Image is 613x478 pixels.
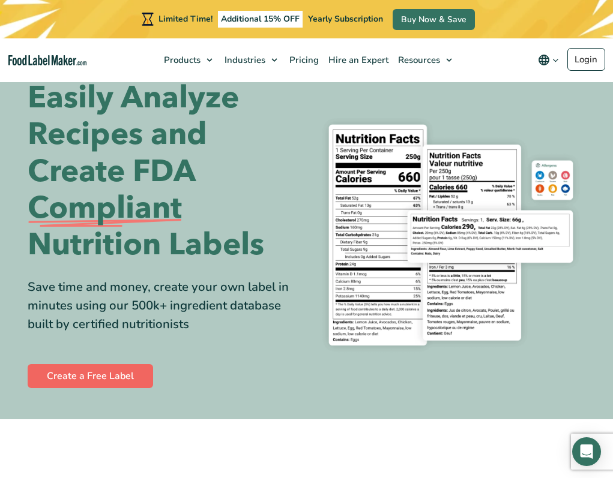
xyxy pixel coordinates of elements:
a: Industries [219,38,283,82]
a: Pricing [283,38,322,82]
span: Limited Time! [159,13,213,25]
a: Products [158,38,219,82]
span: Additional 15% OFF [218,11,303,28]
a: Hire an Expert [322,38,392,82]
a: Login [567,48,605,71]
span: Hire an Expert [325,54,390,66]
span: Industries [221,54,267,66]
span: Yearly Subscription [308,13,383,25]
div: Save time and money, create your own label in minutes using our 500k+ ingredient database built b... [28,278,298,333]
div: Open Intercom Messenger [572,437,601,466]
h1: Easily Analyze Recipes and Create FDA Nutrition Labels [28,80,298,263]
a: Buy Now & Save [393,9,475,30]
span: Pricing [286,54,320,66]
span: Resources [394,54,441,66]
a: Resources [392,38,458,82]
span: Products [160,54,202,66]
a: Create a Free Label [28,364,153,388]
span: Compliant [28,190,182,227]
